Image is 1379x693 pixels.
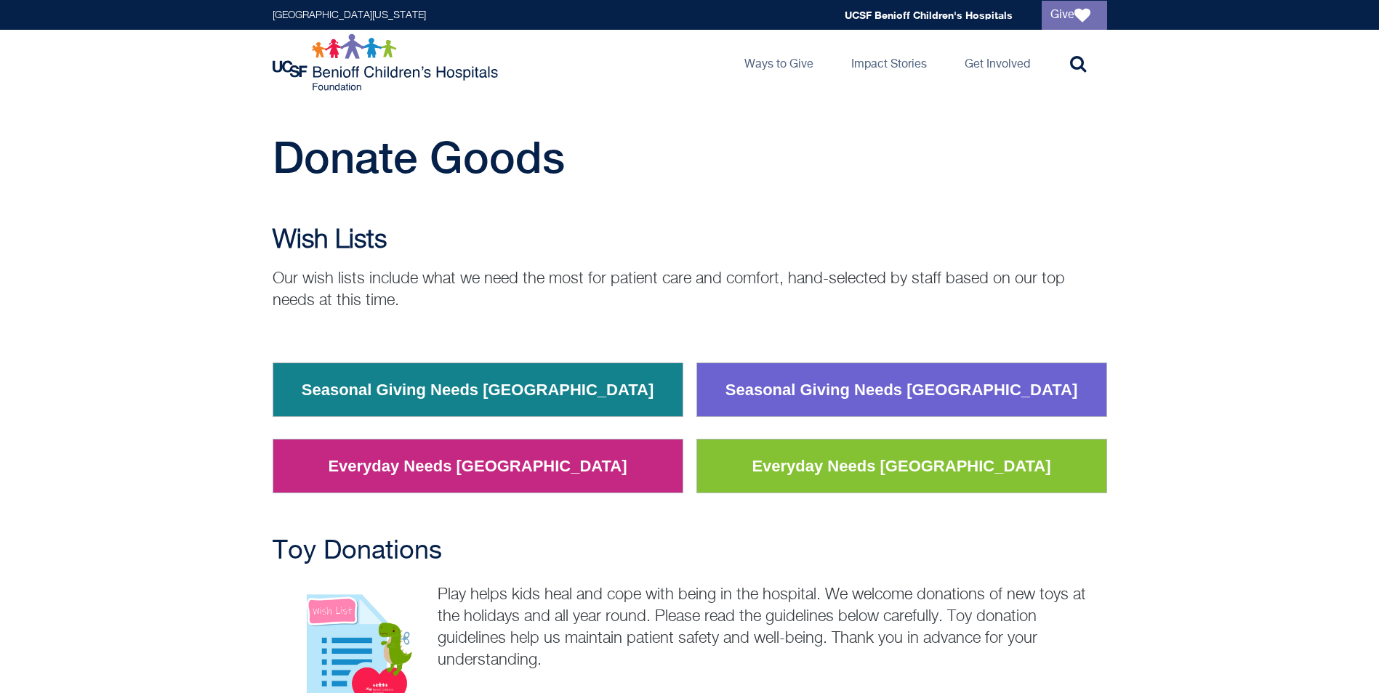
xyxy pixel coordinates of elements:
a: UCSF Benioff Children's Hospitals [845,9,1013,21]
a: Everyday Needs [GEOGRAPHIC_DATA] [741,447,1061,485]
a: Seasonal Giving Needs [GEOGRAPHIC_DATA] [715,371,1089,409]
h2: Toy Donations [273,537,1107,566]
img: Logo for UCSF Benioff Children's Hospitals Foundation [273,33,502,92]
a: [GEOGRAPHIC_DATA][US_STATE] [273,10,426,20]
a: Everyday Needs [GEOGRAPHIC_DATA] [317,447,638,485]
a: Get Involved [953,30,1042,95]
p: Play helps kids heal and cope with being in the hospital. We welcome donations of new toys at the... [273,584,1107,671]
a: Ways to Give [733,30,825,95]
h2: Wish Lists [273,226,1107,255]
a: Give [1042,1,1107,30]
p: Our wish lists include what we need the most for patient care and comfort, hand-selected by staff... [273,268,1107,312]
a: Seasonal Giving Needs [GEOGRAPHIC_DATA] [291,371,665,409]
span: Donate Goods [273,131,565,182]
a: Impact Stories [840,30,938,95]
